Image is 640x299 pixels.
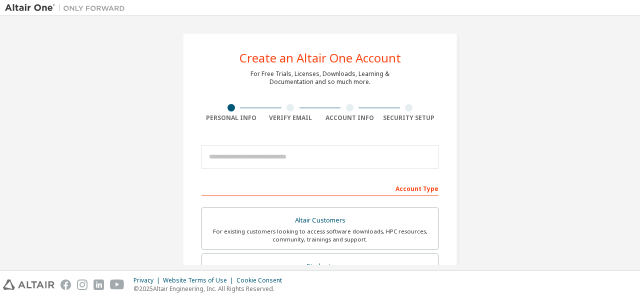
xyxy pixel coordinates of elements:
div: For existing customers looking to access software downloads, HPC resources, community, trainings ... [208,227,432,243]
img: youtube.svg [110,279,124,290]
img: altair_logo.svg [3,279,54,290]
div: Altair Customers [208,213,432,227]
div: Account Info [320,114,379,122]
div: Privacy [133,276,163,284]
img: linkedin.svg [93,279,104,290]
div: Cookie Consent [236,276,288,284]
div: For Free Trials, Licenses, Downloads, Learning & Documentation and so much more. [250,70,389,86]
img: Altair One [5,3,130,13]
img: facebook.svg [60,279,71,290]
div: Students [208,259,432,273]
div: Create an Altair One Account [239,52,401,64]
div: Account Type [201,180,438,196]
p: © 2025 Altair Engineering, Inc. All Rights Reserved. [133,284,288,293]
div: Security Setup [379,114,439,122]
img: instagram.svg [77,279,87,290]
div: Verify Email [261,114,320,122]
div: Website Terms of Use [163,276,236,284]
div: Personal Info [201,114,261,122]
